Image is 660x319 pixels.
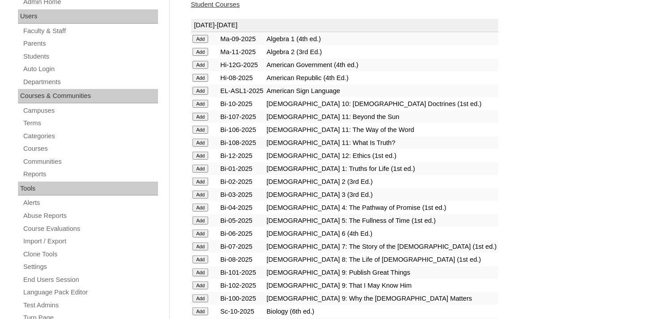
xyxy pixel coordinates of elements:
[219,149,265,162] td: Bi-12-2025
[193,100,208,108] input: Add
[219,175,265,188] td: Bi-02-2025
[193,178,208,186] input: Add
[219,214,265,227] td: Bi-05-2025
[265,111,498,123] td: [DEMOGRAPHIC_DATA] 11: Beyond the Sun
[219,123,265,136] td: Bi-106-2025
[22,156,158,167] a: Communities
[219,162,265,175] td: Bi-01-2025
[193,152,208,160] input: Add
[265,253,498,266] td: [DEMOGRAPHIC_DATA] 8: The Life of [DEMOGRAPHIC_DATA] (1st ed.)
[22,169,158,180] a: Reports
[193,126,208,134] input: Add
[219,240,265,253] td: Bi-07-2025
[219,46,265,58] td: Ma-11-2025
[22,223,158,234] a: Course Evaluations
[22,261,158,272] a: Settings
[193,255,208,264] input: Add
[265,266,498,279] td: [DEMOGRAPHIC_DATA] 9: Publish Great Things
[193,165,208,173] input: Add
[22,143,158,154] a: Courses
[22,118,158,129] a: Terms
[265,46,498,58] td: Algebra 2 (3rd Ed.)
[193,139,208,147] input: Add
[22,274,158,285] a: End Users Session
[193,48,208,56] input: Add
[265,33,498,45] td: Algebra 1 (4th ed.)
[22,131,158,142] a: Categories
[193,191,208,199] input: Add
[22,236,158,247] a: Import / Export
[22,210,158,221] a: Abuse Reports
[265,227,498,240] td: [DEMOGRAPHIC_DATA] 6 (4th Ed.)
[193,87,208,95] input: Add
[193,230,208,238] input: Add
[265,305,498,318] td: Biology (6th ed.)
[22,38,158,49] a: Parents
[193,217,208,225] input: Add
[193,268,208,276] input: Add
[265,201,498,214] td: [DEMOGRAPHIC_DATA] 4: The Pathway of Promise (1st ed.)
[18,9,158,24] div: Users
[265,123,498,136] td: [DEMOGRAPHIC_DATA] 11: The Way of the Word
[265,175,498,188] td: [DEMOGRAPHIC_DATA] 2 (3rd Ed.)
[219,292,265,305] td: Bi-100-2025
[193,242,208,251] input: Add
[219,305,265,318] td: Sc-10-2025
[265,149,498,162] td: [DEMOGRAPHIC_DATA] 12: Ethics (1st ed.)
[219,111,265,123] td: Bi-107-2025
[265,292,498,305] td: [DEMOGRAPHIC_DATA] 9: Why the [DEMOGRAPHIC_DATA] Matters
[22,77,158,88] a: Departments
[22,51,158,62] a: Students
[191,19,498,32] td: [DATE]-[DATE]
[265,162,498,175] td: [DEMOGRAPHIC_DATA] 1: Truths for Life (1st ed.)
[193,307,208,315] input: Add
[265,98,498,110] td: [DEMOGRAPHIC_DATA] 10: [DEMOGRAPHIC_DATA] Doctrines (1st ed.)
[22,300,158,311] a: Test Admins
[191,1,240,8] a: Student Courses
[18,182,158,196] div: Tools
[22,26,158,37] a: Faculty & Staff
[219,253,265,266] td: Bi-08-2025
[265,59,498,71] td: American Government (4th ed.)
[193,294,208,302] input: Add
[193,204,208,212] input: Add
[193,35,208,43] input: Add
[219,188,265,201] td: Bi-03-2025
[193,74,208,82] input: Add
[219,59,265,71] td: Hi-12G-2025
[219,201,265,214] td: Bi-04-2025
[265,240,498,253] td: [DEMOGRAPHIC_DATA] 7: The Story of the [DEMOGRAPHIC_DATA] (1st ed.)
[22,249,158,260] a: Clone Tools
[219,136,265,149] td: Bi-108-2025
[265,85,498,97] td: American Sign Language
[193,113,208,121] input: Add
[193,281,208,289] input: Add
[219,85,265,97] td: EL-ASL1-2025
[219,72,265,84] td: Hi-08-2025
[265,72,498,84] td: American Republic (4th Ed.)
[265,136,498,149] td: [DEMOGRAPHIC_DATA] 11: What Is Truth?
[219,266,265,279] td: Bi-101-2025
[219,227,265,240] td: Bi-06-2025
[219,33,265,45] td: Ma-09-2025
[22,197,158,208] a: Alerts
[193,61,208,69] input: Add
[22,64,158,75] a: Auto Login
[219,279,265,292] td: Bi-102-2025
[22,287,158,298] a: Language Pack Editor
[219,98,265,110] td: Bi-10-2025
[18,89,158,103] div: Courses & Communities
[265,188,498,201] td: [DEMOGRAPHIC_DATA] 3 (3rd Ed.)
[265,279,498,292] td: [DEMOGRAPHIC_DATA] 9: That I May Know Him
[265,214,498,227] td: [DEMOGRAPHIC_DATA] 5: The Fullness of Time (1st ed.)
[22,105,158,116] a: Campuses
